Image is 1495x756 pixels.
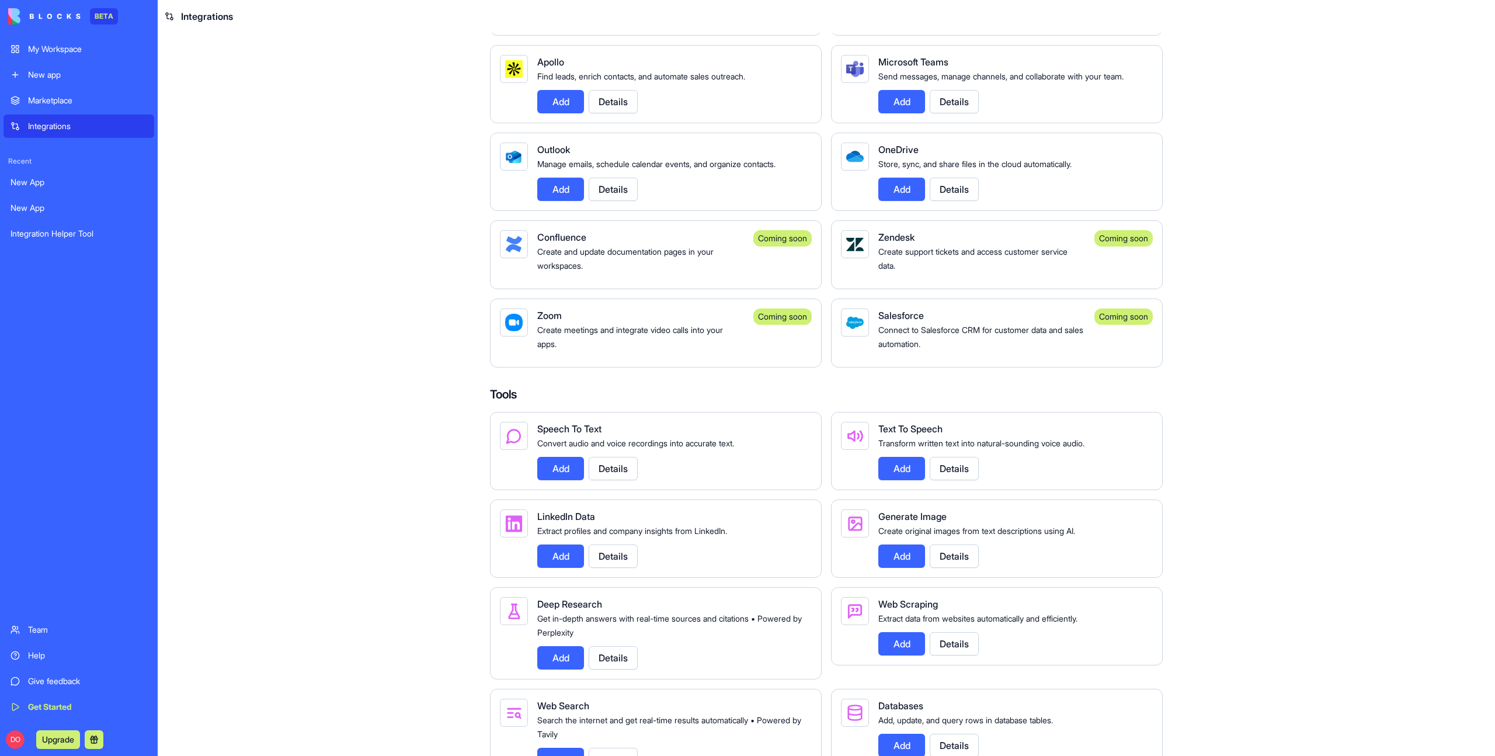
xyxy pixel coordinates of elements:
div: Get Started [28,701,147,713]
span: LinkedIn Data [537,511,595,522]
span: Create original images from text descriptions using AI. [878,526,1075,536]
button: Details [930,457,979,480]
a: Integration Helper Tool [4,222,154,245]
span: Convert audio and voice recordings into accurate text. [537,438,734,448]
div: Integrations [28,120,147,132]
div: Coming soon [753,308,812,325]
img: logo [8,8,81,25]
button: Details [930,178,979,201]
button: Details [589,178,638,201]
button: Add [537,646,584,670]
span: Extract data from websites automatically and efficiently. [878,613,1077,623]
span: Extract profiles and company insights from LinkedIn. [537,526,727,536]
div: Integration Helper Tool [11,228,147,240]
div: Coming soon [753,230,812,247]
button: Add [537,90,584,113]
a: Integrations [4,115,154,138]
button: Add [537,178,584,201]
div: New App [11,176,147,188]
span: Generate Image [878,511,947,522]
button: Add [537,457,584,480]
span: Zendesk [878,231,915,243]
button: Details [930,632,979,656]
span: Create meetings and integrate video calls into your apps. [537,325,723,349]
button: Details [589,457,638,480]
div: Coming soon [1094,230,1153,247]
div: Team [28,624,147,636]
span: Integrations [181,9,233,23]
span: Outlook [537,144,570,155]
span: Send messages, manage channels, and collaborate with your team. [878,71,1124,81]
div: New app [28,69,147,81]
a: Get Started [4,695,154,719]
div: New App [11,202,147,214]
span: Transform written text into natural-sounding voice audio. [878,438,1084,448]
span: Deep Research [537,598,602,610]
a: Marketplace [4,89,154,112]
span: Apollo [537,56,564,68]
button: Add [878,178,925,201]
a: Give feedback [4,670,154,693]
div: Coming soon [1094,308,1153,325]
span: DO [6,730,25,749]
span: Get in-depth answers with real-time sources and citations • Powered by Perplexity [537,613,802,637]
button: Details [589,90,638,113]
button: Details [589,545,638,568]
h4: Tools [490,386,1163,403]
a: Upgrade [36,733,80,745]
button: Details [930,90,979,113]
button: Details [589,646,638,670]
span: Store, sync, and share files in the cloud automatically. [878,159,1072,169]
span: Find leads, enrich contacts, and automate sales outreach. [537,71,745,81]
span: Zoom [537,310,562,321]
button: Add [878,545,925,568]
span: Create and update documentation pages in your workspaces. [537,247,714,271]
span: OneDrive [878,144,919,155]
span: Add, update, and query rows in database tables. [878,715,1053,725]
div: BETA [90,8,118,25]
a: New App [4,196,154,220]
div: Give feedback [28,675,147,687]
span: Text To Speech [878,423,943,435]
a: Help [4,644,154,667]
span: Manage emails, schedule calendar events, and organize contacts. [537,159,776,169]
div: Marketplace [28,95,147,106]
button: Add [878,90,925,113]
span: Search the internet and get real-time results automatically • Powered by Tavily [537,715,801,739]
button: Add [878,632,925,656]
button: Add [537,545,584,568]
a: New app [4,63,154,86]
span: Web Search [537,700,589,712]
span: Speech To Text [537,423,602,435]
button: Add [878,457,925,480]
a: BETA [8,8,118,25]
span: Web Scraping [878,598,938,610]
span: Databases [878,700,923,712]
div: Help [28,650,147,661]
button: Upgrade [36,730,80,749]
span: Connect to Salesforce CRM for customer data and sales automation. [878,325,1083,349]
a: Team [4,618,154,641]
div: My Workspace [28,43,147,55]
span: Microsoft Teams [878,56,948,68]
span: Recent [4,157,154,166]
span: Confluence [537,231,586,243]
span: Create support tickets and access customer service data. [878,247,1068,271]
span: Salesforce [878,310,924,321]
button: Details [930,545,979,568]
a: New App [4,171,154,194]
a: My Workspace [4,37,154,61]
